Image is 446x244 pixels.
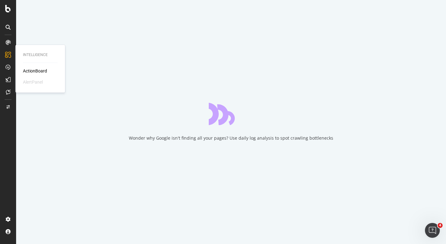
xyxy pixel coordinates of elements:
div: animation [209,103,253,125]
iframe: Intercom live chat [425,223,440,238]
div: Wonder why Google isn't finding all your pages? Use daily log analysis to spot crawling bottlenecks [129,135,333,141]
div: AlertPanel [23,79,43,85]
a: ActionBoard [23,68,47,74]
div: Intelligence [23,52,58,58]
span: 4 [438,223,443,228]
